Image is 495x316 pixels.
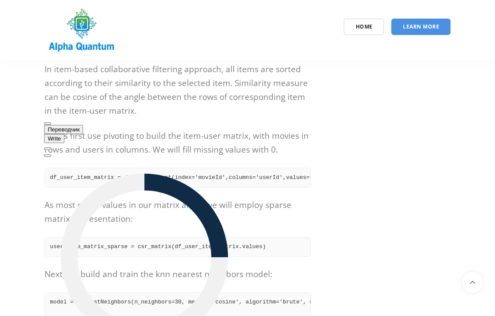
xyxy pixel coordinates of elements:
img: logo [45,6,119,55]
span: Home [355,23,372,30]
a: Home [344,19,384,35]
p: In item-based collaborative filtering approach, all items are sorted according to their similarit... [45,62,311,118]
span: Learn More [403,23,439,30]
a: Learn More [391,19,451,35]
